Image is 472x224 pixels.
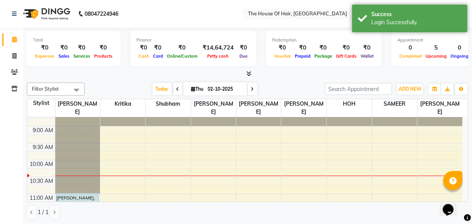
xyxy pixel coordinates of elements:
[424,43,449,52] div: 5
[57,194,99,209] div: [PERSON_NAME], TK01, 11:00 AM-11:30 AM, [PERSON_NAME] Triming Crafting([DEMOGRAPHIC_DATA])
[281,99,326,117] span: [PERSON_NAME]
[312,53,334,59] span: Package
[272,53,293,59] span: Voucher
[334,43,359,52] div: ₹0
[151,43,165,52] div: ₹0
[57,43,71,52] div: ₹0
[28,160,55,168] div: 10:00 AM
[153,83,172,95] span: Today
[136,43,151,52] div: ₹0
[206,53,231,59] span: Petty cash
[33,53,57,59] span: Expenses
[71,53,92,59] span: Services
[371,18,462,27] div: Login Successfully.
[359,53,376,59] span: Wallet
[71,43,92,52] div: ₹0
[399,86,421,92] span: ADD NEW
[32,86,59,92] span: Filter Stylist
[55,99,100,117] span: [PERSON_NAME]
[165,53,199,59] span: Online/Custom
[136,53,151,59] span: Cash
[237,43,250,52] div: ₹0
[32,126,55,134] div: 9:00 AM
[238,53,249,59] span: Due
[293,53,312,59] span: Prepaid
[151,53,165,59] span: Card
[191,99,236,117] span: [PERSON_NAME]
[92,43,115,52] div: ₹0
[146,99,191,109] span: Shubham
[325,83,392,95] input: Search Appointment
[206,83,244,95] input: 2025-10-02
[272,43,293,52] div: ₹0
[440,193,464,216] iframe: chat widget
[424,53,449,59] span: Upcoming
[92,53,115,59] span: Products
[85,3,118,25] b: 08047224946
[397,43,424,52] div: 0
[272,37,376,43] div: Redemption
[100,99,145,109] span: Kritika
[371,10,462,18] div: Success
[372,99,417,109] span: SAMEER
[165,43,199,52] div: ₹0
[397,53,424,59] span: Completed
[449,53,470,59] span: Ongoing
[32,143,55,151] div: 9:30 AM
[189,86,206,92] span: Thu
[199,43,237,52] div: ₹14,64,724
[57,53,71,59] span: Sales
[312,43,334,52] div: ₹0
[33,37,115,43] div: Total
[293,43,312,52] div: ₹0
[20,3,72,25] img: logo
[33,43,57,52] div: ₹0
[327,99,372,109] span: HOH
[334,53,359,59] span: Gift Cards
[136,37,250,43] div: Finance
[28,177,55,185] div: 10:30 AM
[236,99,281,117] span: [PERSON_NAME]
[397,84,423,95] button: ADD NEW
[449,43,470,52] div: 0
[27,99,55,107] div: Stylist
[359,43,376,52] div: ₹0
[417,99,462,117] span: [PERSON_NAME]
[28,194,55,202] div: 11:00 AM
[38,208,48,216] span: 1 / 1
